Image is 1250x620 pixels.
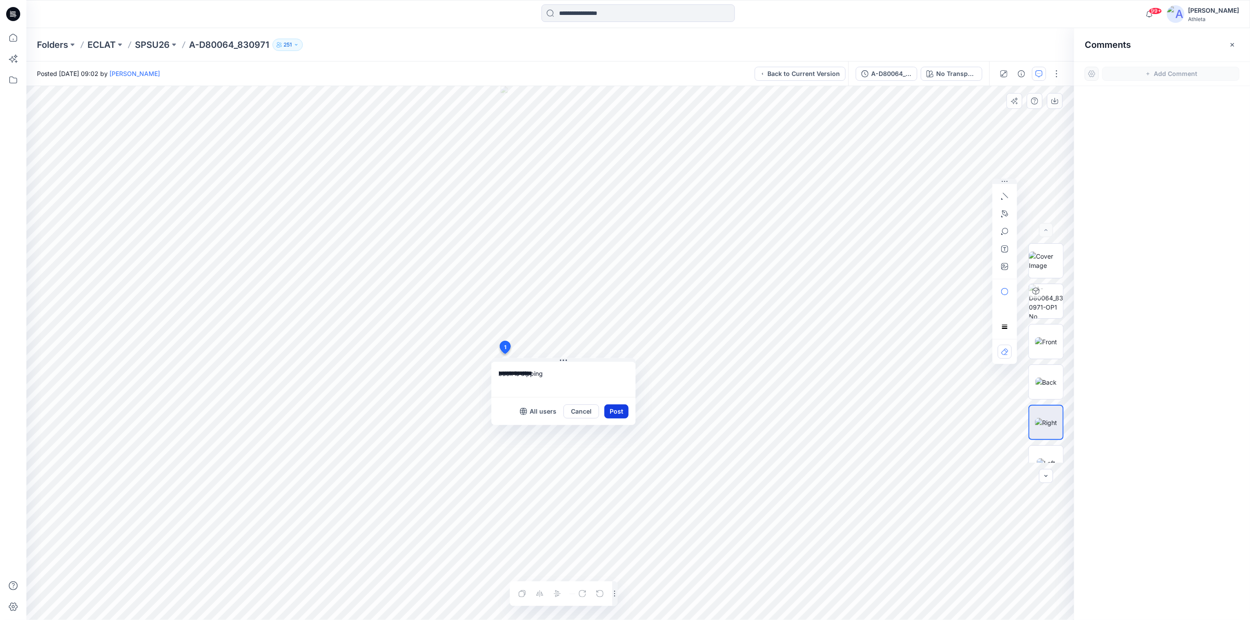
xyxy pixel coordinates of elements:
img: avatar [1167,5,1185,23]
button: Back to Current Version [755,67,846,81]
p: A-D80064_830971 [189,39,269,51]
button: Details [1014,67,1028,81]
img: Front [1035,337,1057,346]
img: A-D80064_830971-OP1 No Transparency [1029,284,1063,318]
span: 1 [504,343,506,351]
p: All users [530,406,556,417]
p: 251 [283,40,292,50]
div: No Transparency [936,69,977,79]
div: [PERSON_NAME] [1188,5,1239,16]
button: 251 [273,39,303,51]
a: ECLAT [87,39,116,51]
div: A-D80064_830971-OP1 [871,69,912,79]
a: Folders [37,39,68,51]
h2: Comments [1085,40,1131,50]
span: Posted [DATE] 09:02 by [37,69,160,78]
button: Add Comment [1102,67,1239,81]
img: Left [1037,458,1055,468]
img: Cover Image [1029,252,1063,270]
a: SPSU26 [135,39,170,51]
button: Post [604,404,629,418]
img: Back [1036,378,1057,387]
span: 99+ [1149,7,1162,14]
button: All users [516,404,560,418]
div: Athleta [1188,16,1239,22]
img: Right [1035,418,1057,427]
button: A-D80064_830971-OP1 [856,67,917,81]
a: [PERSON_NAME] [109,70,160,77]
button: No Transparency [921,67,982,81]
button: Cancel [563,404,599,418]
